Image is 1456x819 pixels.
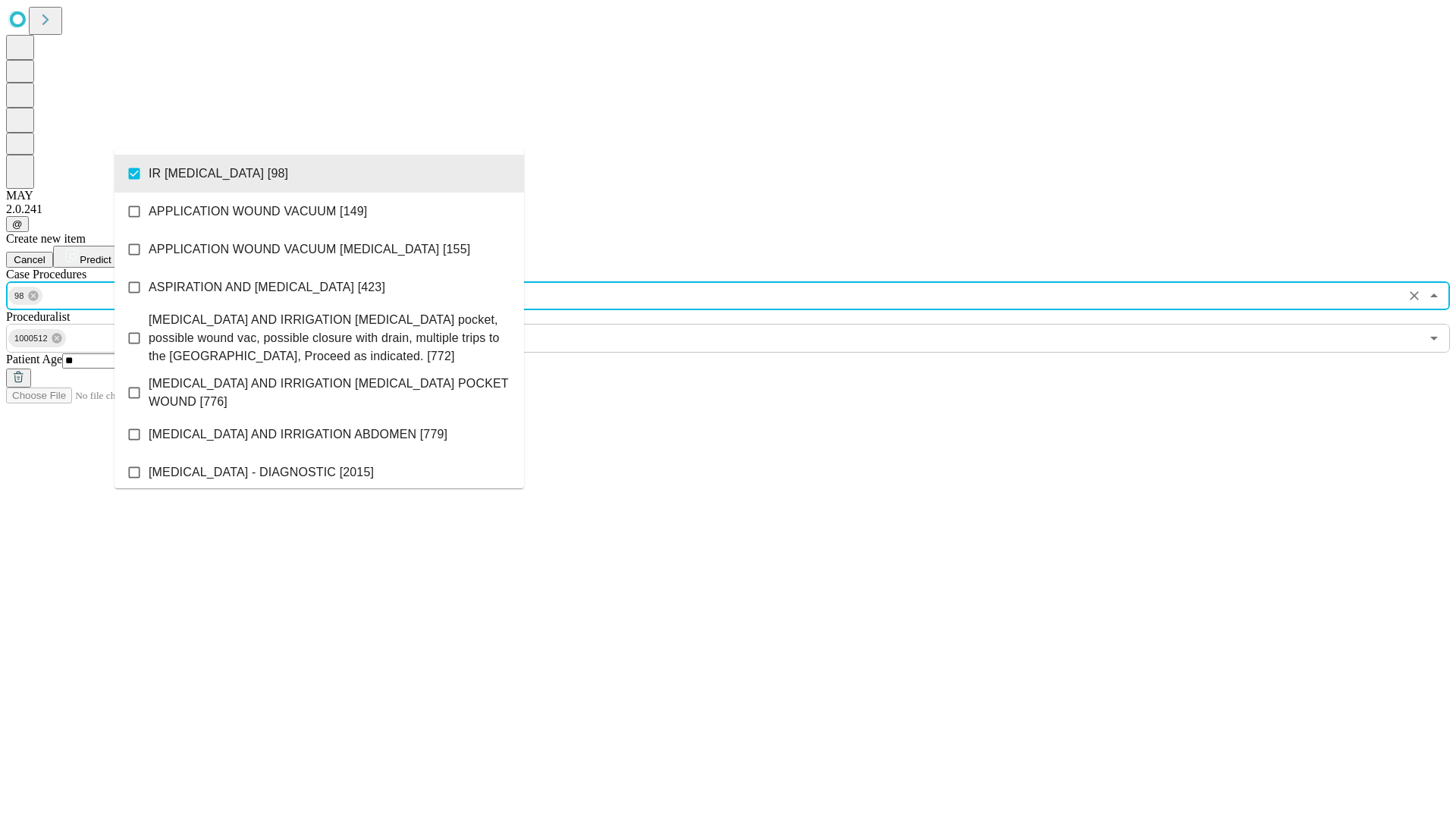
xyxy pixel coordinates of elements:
[149,202,367,221] span: APPLICATION WOUND VACUUM [149]
[8,329,66,347] div: 1000512
[6,202,1450,216] div: 2.0.241
[149,463,374,482] span: [MEDICAL_DATA] - DIAGNOSTIC [2015]
[1404,285,1425,306] button: Clear
[1423,285,1445,306] button: Close
[8,287,30,305] span: 98
[80,254,111,265] span: Predict
[149,425,447,444] span: [MEDICAL_DATA] AND IRRIGATION ABDOMEN [779]
[6,189,1450,202] div: MAY
[6,252,53,268] button: Cancel
[6,353,62,366] span: Patient Age
[149,165,288,183] span: IR [MEDICAL_DATA] [98]
[8,287,42,305] div: 98
[149,278,385,297] span: ASPIRATION AND [MEDICAL_DATA] [423]
[6,216,29,232] button: @
[6,268,86,281] span: Scheduled Procedure
[12,218,23,230] span: @
[1423,328,1445,349] button: Open
[14,254,45,265] span: Cancel
[149,375,512,411] span: [MEDICAL_DATA] AND IRRIGATION [MEDICAL_DATA] POCKET WOUND [776]
[53,246,123,268] button: Predict
[6,310,70,323] span: Proceduralist
[6,232,86,245] span: Create new item
[149,240,470,259] span: APPLICATION WOUND VACUUM [MEDICAL_DATA] [155]
[8,330,54,347] span: 1000512
[149,311,512,366] span: [MEDICAL_DATA] AND IRRIGATION [MEDICAL_DATA] pocket, possible wound vac, possible closure with dr...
